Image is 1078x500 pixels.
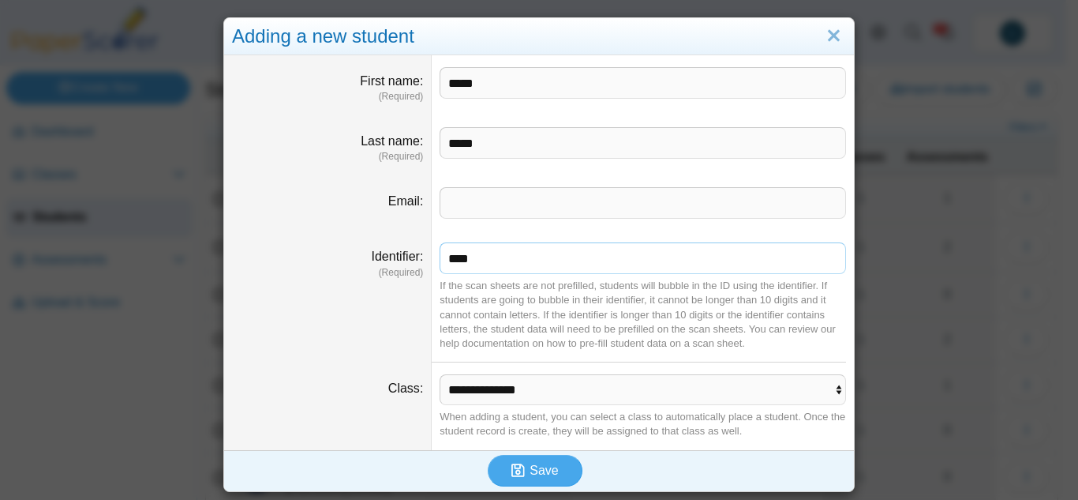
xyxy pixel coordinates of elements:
dfn: (Required) [232,90,423,103]
a: Close [822,23,846,50]
button: Save [488,455,582,487]
label: Last name [361,134,423,148]
div: If the scan sheets are not prefilled, students will bubble in the ID using the identifier. If stu... [440,279,846,351]
label: Class [388,382,423,395]
div: When adding a student, you can select a class to automatically place a student. Once the student ... [440,410,846,438]
dfn: (Required) [232,150,423,164]
dfn: (Required) [232,266,423,280]
span: Save [530,464,558,477]
div: Adding a new student [224,18,854,55]
label: Email [388,194,423,208]
label: First name [360,74,423,88]
label: Identifier [372,250,424,263]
